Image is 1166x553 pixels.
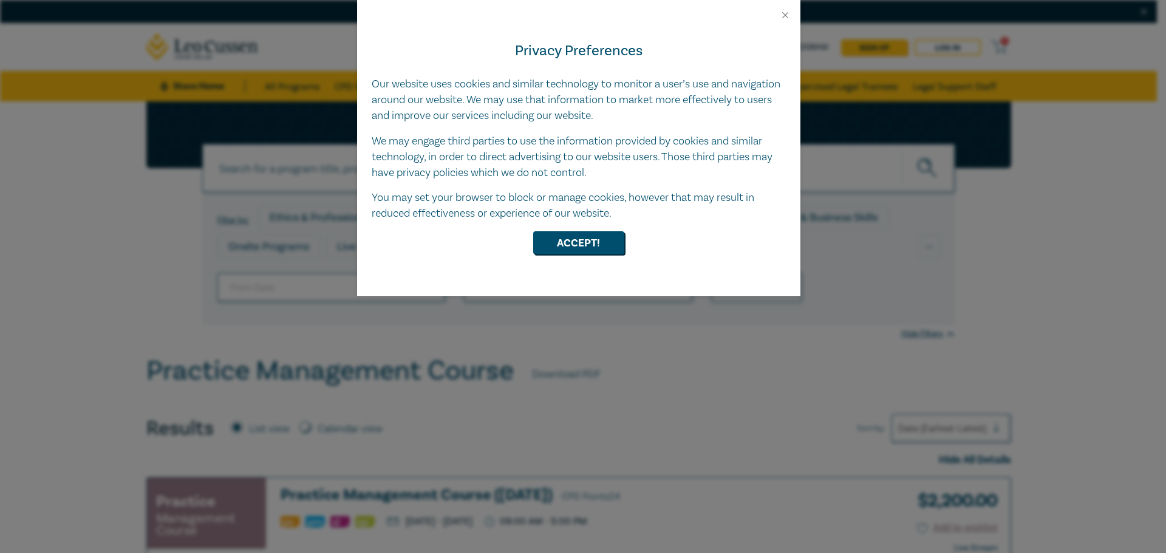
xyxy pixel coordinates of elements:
[372,40,786,62] h4: Privacy Preferences
[533,231,624,254] button: Accept!
[372,76,786,124] p: Our website uses cookies and similar technology to monitor a user’s use and navigation around our...
[780,10,791,21] button: Close
[372,134,786,181] p: We may engage third parties to use the information provided by cookies and similar technology, in...
[372,190,786,222] p: You may set your browser to block or manage cookies, however that may result in reduced effective...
